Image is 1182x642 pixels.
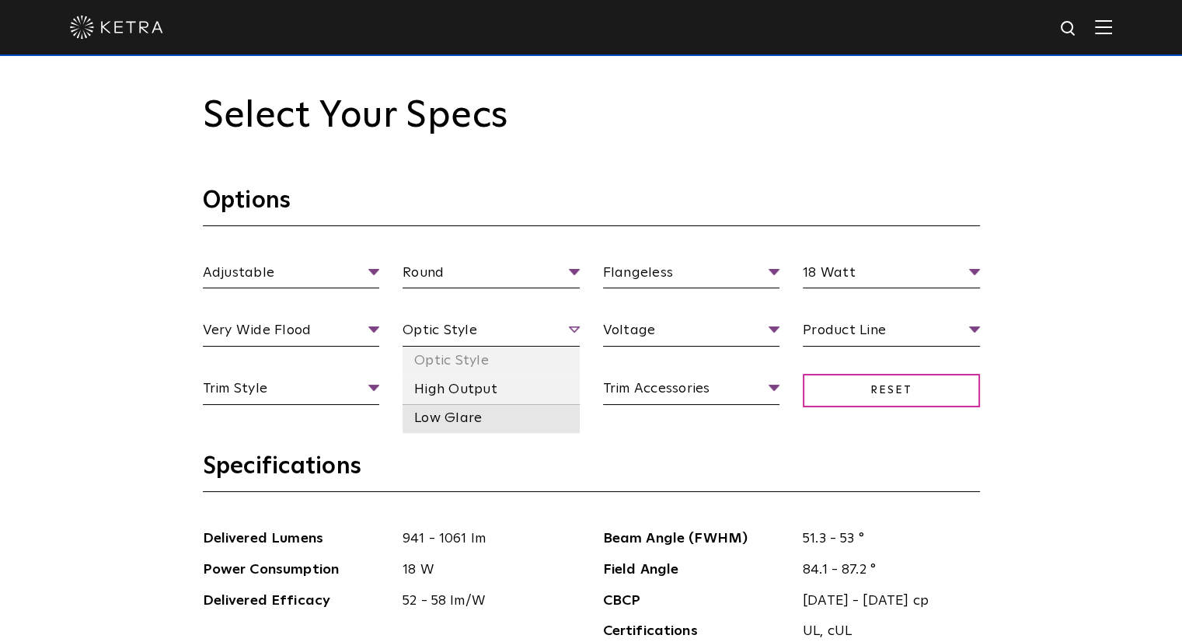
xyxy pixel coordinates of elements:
[603,590,792,612] span: CBCP
[203,528,392,550] span: Delivered Lumens
[203,378,380,405] span: Trim Style
[203,262,380,289] span: Adjustable
[403,375,580,404] li: High Output
[403,319,580,347] span: Optic Style
[603,559,792,581] span: Field Angle
[203,319,380,347] span: Very Wide Flood
[791,590,980,612] span: [DATE] - [DATE] cp
[70,16,163,39] img: ketra-logo-2019-white
[603,378,780,405] span: Trim Accessories
[803,262,980,289] span: 18 Watt
[403,262,580,289] span: Round
[791,528,980,550] span: 51.3 - 53 °
[403,347,580,375] li: Optic Style
[1059,19,1079,39] img: search icon
[203,94,980,139] h2: Select Your Specs
[391,590,580,612] span: 52 - 58 lm/W
[603,319,780,347] span: Voltage
[203,590,392,612] span: Delivered Efficacy
[791,559,980,581] span: 84.1 - 87.2 °
[203,452,980,492] h3: Specifications
[203,186,980,226] h3: Options
[603,262,780,289] span: Flangeless
[203,559,392,581] span: Power Consumption
[603,528,792,550] span: Beam Angle (FWHM)
[1095,19,1112,34] img: Hamburger%20Nav.svg
[803,319,980,347] span: Product Line
[803,374,980,407] span: Reset
[391,528,580,550] span: 941 - 1061 lm
[403,404,580,433] li: Low Glare
[391,559,580,581] span: 18 W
